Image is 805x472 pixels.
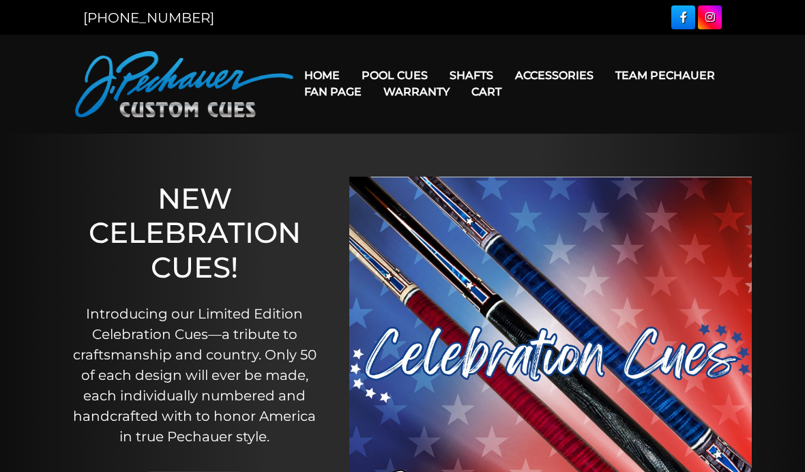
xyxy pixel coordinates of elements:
[351,58,439,93] a: Pool Cues
[75,51,293,117] img: Pechauer Custom Cues
[83,10,214,26] a: [PHONE_NUMBER]
[293,58,351,93] a: Home
[504,58,604,93] a: Accessories
[439,58,504,93] a: Shafts
[372,74,460,109] a: Warranty
[68,304,322,447] p: Introducing our Limited Edition Celebration Cues—a tribute to craftsmanship and country. Only 50 ...
[293,74,372,109] a: Fan Page
[604,58,726,93] a: Team Pechauer
[68,181,322,284] h1: NEW CELEBRATION CUES!
[460,74,512,109] a: Cart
